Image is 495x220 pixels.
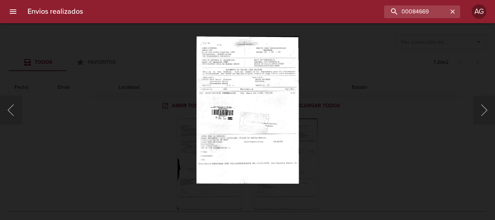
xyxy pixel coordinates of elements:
button: menu [4,3,22,20]
input: buscar [384,5,448,18]
button: Siguiente [473,96,495,125]
div: Abrir información de usuario [472,4,486,19]
div: AG [472,4,486,19]
h6: Envios realizados [28,6,83,17]
img: Image [196,36,299,184]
